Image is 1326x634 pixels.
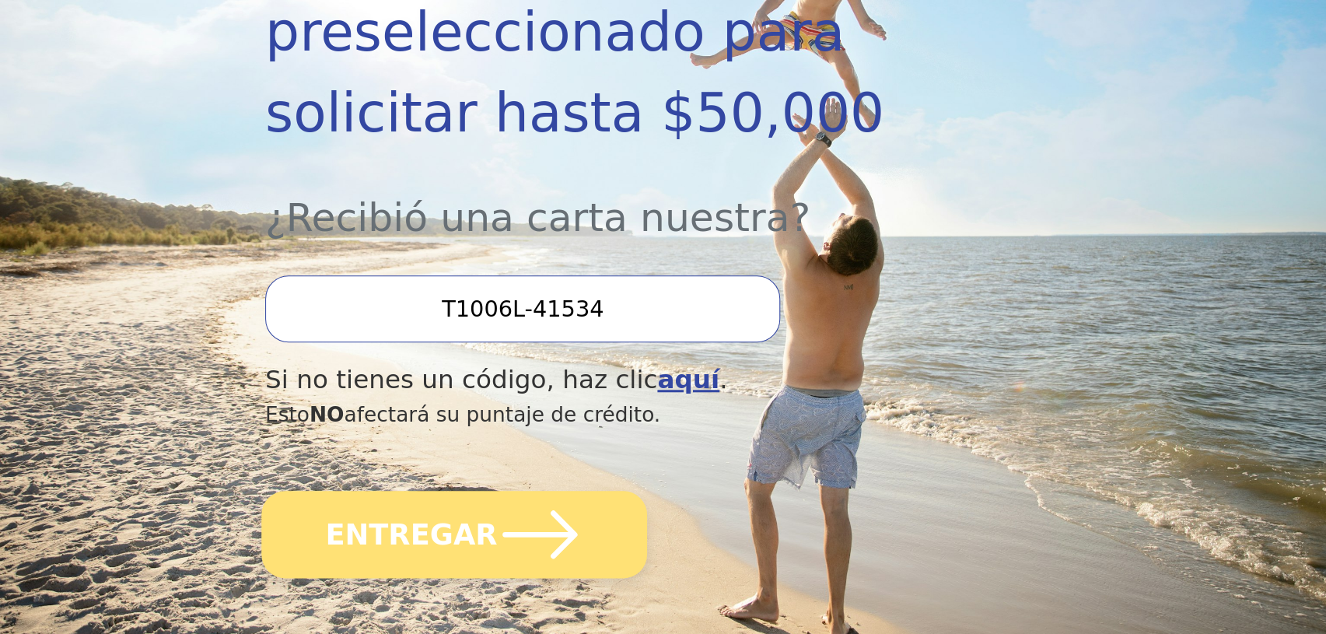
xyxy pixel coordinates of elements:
font: afectará su puntaje de crédito. [344,402,660,426]
font: ¿Recibió una carta nuestra? [265,194,810,240]
font: . [719,365,727,394]
font: ENTREGAR [325,517,497,550]
button: ENTREGAR [261,491,647,578]
font: Si no tienes un código, haz clic [265,365,657,394]
font: Esto [265,402,310,426]
input: Introduzca su código de oferta: [265,275,780,342]
a: aquí [657,365,719,394]
font: NO [310,402,345,426]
